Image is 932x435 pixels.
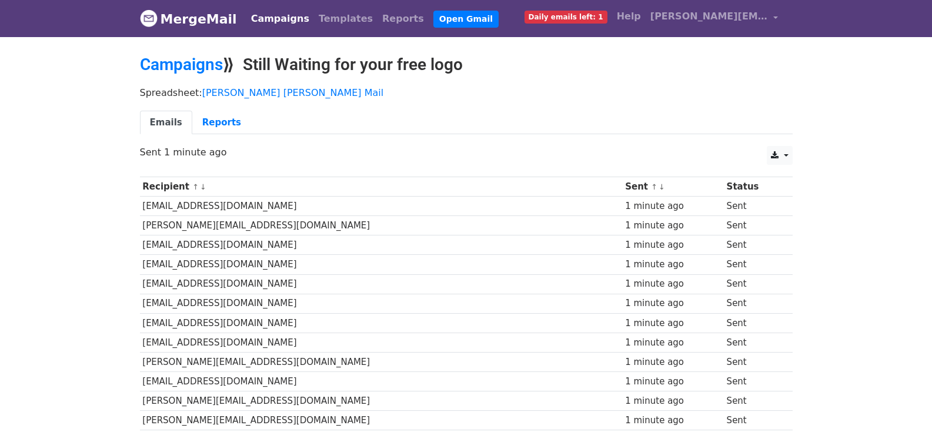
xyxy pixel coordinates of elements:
[625,394,721,408] div: 1 minute ago
[140,111,192,135] a: Emails
[140,235,623,255] td: [EMAIL_ADDRESS][DOMAIN_NAME]
[520,5,612,28] a: Daily emails left: 1
[646,5,783,32] a: [PERSON_NAME][EMAIL_ADDRESS][DOMAIN_NAME]
[246,7,314,31] a: Campaigns
[140,55,793,75] h2: ⟫ Still Waiting for your free logo
[724,235,784,255] td: Sent
[140,55,223,74] a: Campaigns
[378,7,429,31] a: Reports
[625,238,721,252] div: 1 minute ago
[140,372,623,391] td: [EMAIL_ADDRESS][DOMAIN_NAME]
[140,333,623,352] td: [EMAIL_ADDRESS][DOMAIN_NAME]
[140,255,623,274] td: [EMAIL_ADDRESS][DOMAIN_NAME]
[625,258,721,271] div: 1 minute ago
[192,182,199,191] a: ↑
[140,216,623,235] td: [PERSON_NAME][EMAIL_ADDRESS][DOMAIN_NAME]
[724,411,784,430] td: Sent
[140,6,237,31] a: MergeMail
[140,391,623,411] td: [PERSON_NAME][EMAIL_ADDRESS][DOMAIN_NAME]
[525,11,607,24] span: Daily emails left: 1
[140,177,623,197] th: Recipient
[625,414,721,427] div: 1 minute ago
[192,111,251,135] a: Reports
[314,7,378,31] a: Templates
[724,255,784,274] td: Sent
[724,274,784,294] td: Sent
[650,9,768,24] span: [PERSON_NAME][EMAIL_ADDRESS][DOMAIN_NAME]
[612,5,646,28] a: Help
[140,313,623,333] td: [EMAIL_ADDRESS][DOMAIN_NAME]
[140,146,793,158] p: Sent 1 minute ago
[140,9,158,27] img: MergeMail logo
[659,182,665,191] a: ↓
[724,391,784,411] td: Sent
[202,87,383,98] a: [PERSON_NAME] [PERSON_NAME] Mail
[140,274,623,294] td: [EMAIL_ADDRESS][DOMAIN_NAME]
[625,200,721,213] div: 1 minute ago
[724,313,784,333] td: Sent
[625,375,721,388] div: 1 minute ago
[200,182,206,191] a: ↓
[625,356,721,369] div: 1 minute ago
[724,372,784,391] td: Sent
[724,333,784,352] td: Sent
[625,297,721,310] div: 1 minute ago
[625,219,721,233] div: 1 minute ago
[724,216,784,235] td: Sent
[140,197,623,216] td: [EMAIL_ADDRESS][DOMAIN_NAME]
[625,277,721,291] div: 1 minute ago
[140,352,623,371] td: [PERSON_NAME][EMAIL_ADDRESS][DOMAIN_NAME]
[140,87,793,99] p: Spreadsheet:
[140,411,623,430] td: [PERSON_NAME][EMAIL_ADDRESS][DOMAIN_NAME]
[625,317,721,330] div: 1 minute ago
[651,182,657,191] a: ↑
[140,294,623,313] td: [EMAIL_ADDRESS][DOMAIN_NAME]
[724,294,784,313] td: Sent
[724,352,784,371] td: Sent
[724,197,784,216] td: Sent
[433,11,499,28] a: Open Gmail
[625,336,721,350] div: 1 minute ago
[724,177,784,197] th: Status
[622,177,723,197] th: Sent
